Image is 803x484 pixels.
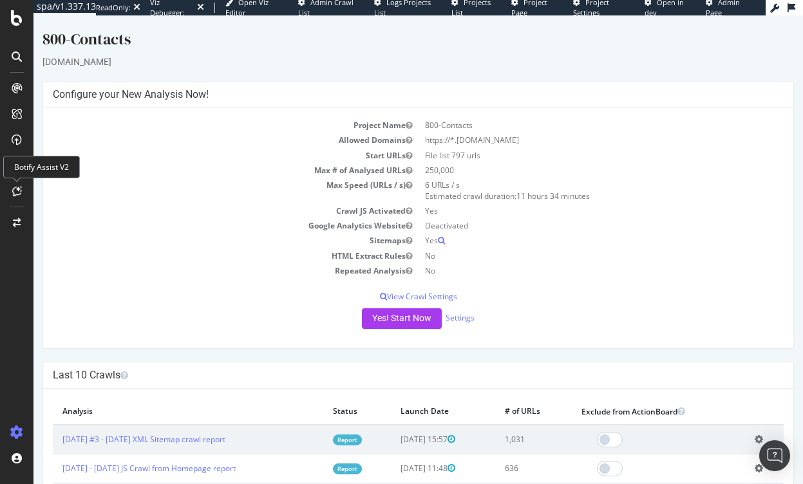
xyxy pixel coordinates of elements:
td: Max # of Analysed URLs [19,147,385,162]
p: View Crawl Settings [19,275,750,286]
td: 6 URLs / s Estimated crawl duration: [385,162,751,188]
div: ReadOnly: [96,3,131,13]
th: Exclude from ActionBoard [538,383,711,409]
td: HTML Extract Rules [19,233,385,248]
span: [DATE] 11:48 [367,447,422,458]
a: Settings [412,297,441,308]
div: Botify Assist V2 [3,156,80,178]
td: Allowed Domains [19,117,385,132]
td: Crawl JS Activated [19,188,385,203]
div: Open Intercom Messenger [759,440,790,471]
td: Project Name [19,102,385,117]
a: Report [299,448,328,459]
a: [DATE] #3 - [DATE] XML Sitemap crawl report [29,418,192,429]
td: Deactivated [385,203,751,218]
td: Google Analytics Website [19,203,385,218]
td: No [385,233,751,248]
div: [DOMAIN_NAME] [9,40,760,53]
td: 800-Contacts [385,102,751,117]
th: # of URLs [462,383,538,409]
h4: Last 10 Crawls [19,353,750,366]
td: Yes [385,218,751,232]
td: 636 [462,438,538,467]
a: Report [299,419,328,430]
h4: Configure your New Analysis Now! [19,73,750,86]
td: File list 797 urls [385,133,751,147]
td: Start URLs [19,133,385,147]
th: Analysis [19,383,290,409]
td: Sitemaps [19,218,385,232]
th: Status [290,383,357,409]
td: 250,000 [385,147,751,162]
span: [DATE] 15:57 [367,418,422,429]
div: 800-Contacts [9,13,760,40]
td: 1,031 [462,409,538,439]
a: [DATE] - [DATE] JS Crawl from Homepage report [29,447,202,458]
button: Yes! Start Now [328,293,408,313]
td: Repeated Analysis [19,248,385,263]
th: Launch Date [357,383,462,409]
span: 11 hours 34 minutes [483,175,556,186]
td: No [385,248,751,263]
td: Max Speed (URLs / s) [19,162,385,188]
td: https://*.[DOMAIN_NAME] [385,117,751,132]
td: Yes [385,188,751,203]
